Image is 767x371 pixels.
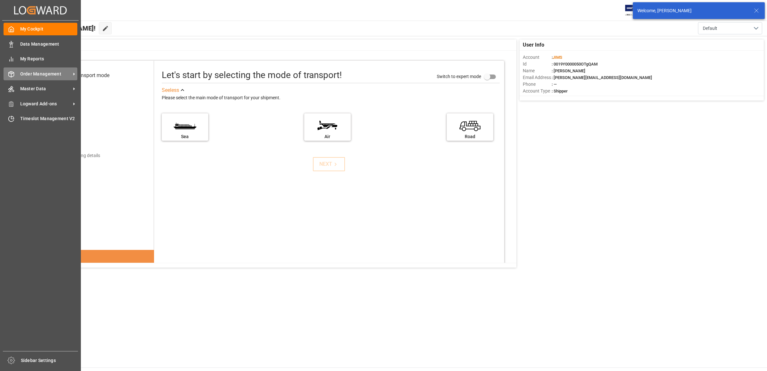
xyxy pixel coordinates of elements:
span: My Reports [20,56,78,62]
a: Timeslot Management V2 [4,112,77,125]
span: : Shipper [552,89,568,93]
span: Phone [523,81,552,88]
button: NEXT [313,157,345,171]
div: Sea [165,133,205,140]
span: Account [523,54,552,61]
span: : [552,55,562,60]
div: See less [162,86,179,94]
div: Please select the main mode of transport for your shipment. [162,94,500,102]
span: Switch to expert mode [437,74,481,79]
div: Select transport mode [60,72,109,79]
span: : 0019Y0000050OTgQAM [552,62,598,66]
div: Welcome, [PERSON_NAME] [637,7,748,14]
a: My Reports [4,53,77,65]
img: Exertis%20JAM%20-%20Email%20Logo.jpg_1722504956.jpg [625,5,647,16]
span: : — [552,82,557,87]
a: Data Management [4,38,77,50]
span: : [PERSON_NAME][EMAIL_ADDRESS][DOMAIN_NAME] [552,75,652,80]
span: Data Management [20,41,78,48]
span: Master Data [20,85,71,92]
div: Road [450,133,490,140]
span: : [PERSON_NAME] [552,68,585,73]
span: Name [523,67,552,74]
span: Default [703,25,717,32]
span: Order Management [20,71,71,77]
button: open menu [698,22,762,34]
div: Let's start by selecting the mode of transport! [162,68,342,82]
span: Timeslot Management V2 [20,115,78,122]
span: Email Address [523,74,552,81]
span: My Cockpit [20,26,78,32]
span: Sidebar Settings [21,357,78,364]
span: Account Type [523,88,552,94]
div: Air [307,133,348,140]
span: Id [523,61,552,67]
span: JIMS [553,55,562,60]
div: NEXT [319,160,339,168]
span: Logward Add-ons [20,101,71,107]
span: User Info [523,41,544,49]
a: My Cockpit [4,23,77,35]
